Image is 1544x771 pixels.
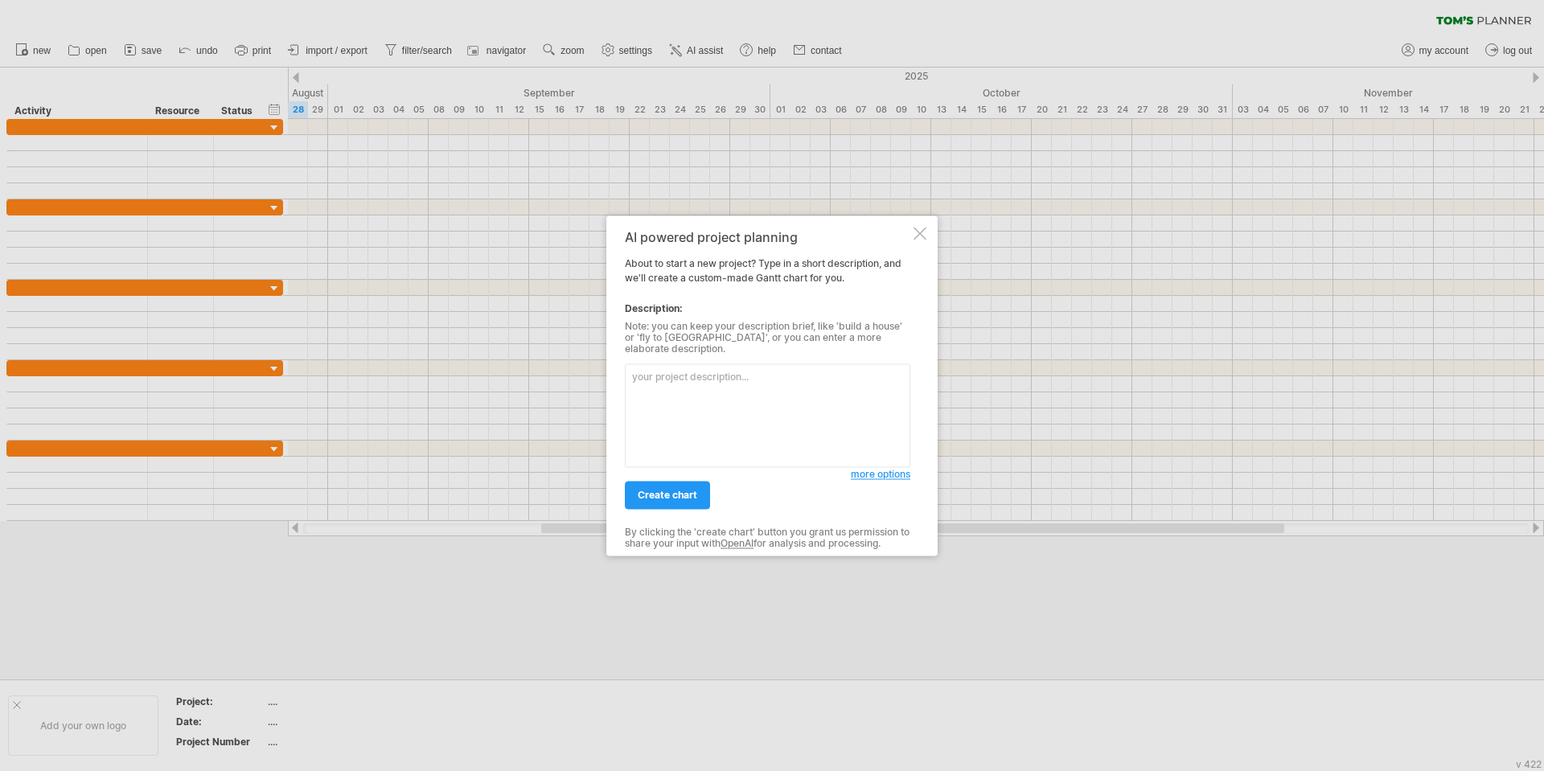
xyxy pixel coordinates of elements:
[721,538,754,550] a: OpenAI
[638,489,697,501] span: create chart
[625,230,910,541] div: About to start a new project? Type in a short description, and we'll create a custom-made Gantt c...
[625,321,910,355] div: Note: you can keep your description brief, like 'build a house' or 'fly to [GEOGRAPHIC_DATA]', or...
[625,527,910,550] div: By clicking the 'create chart' button you grant us permission to share your input with for analys...
[625,230,910,244] div: AI powered project planning
[851,467,910,482] a: more options
[851,468,910,480] span: more options
[625,481,710,509] a: create chart
[625,301,910,316] div: Description:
